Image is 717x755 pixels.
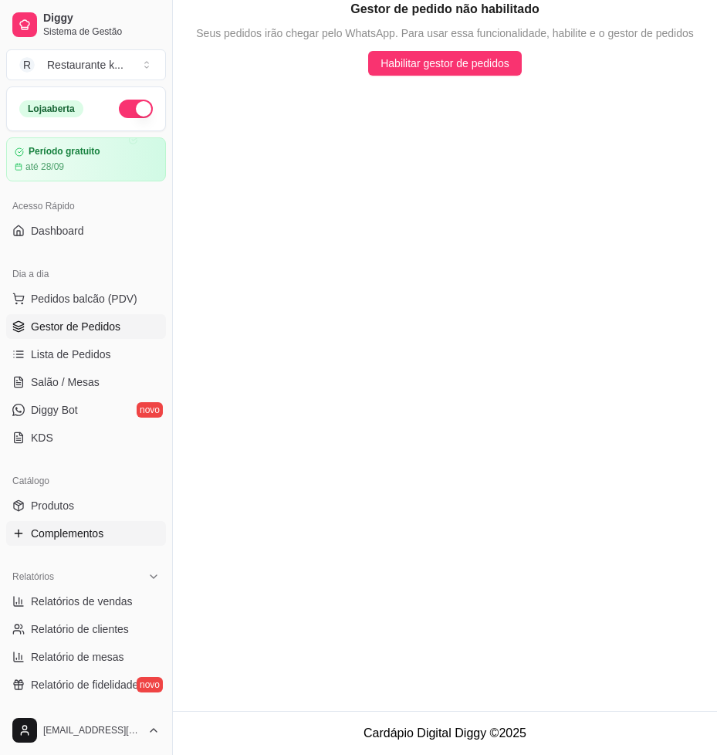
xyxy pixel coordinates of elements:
span: KDS [31,430,53,445]
article: até 28/09 [25,161,64,173]
span: Gestor de Pedidos [31,319,120,334]
span: Diggy Bot [31,402,78,418]
a: Diggy Botnovo [6,398,166,422]
span: R [19,57,35,73]
a: Salão / Mesas [6,370,166,394]
a: Gestor de Pedidos [6,314,166,339]
span: Produtos [31,498,74,513]
div: Acesso Rápido [6,194,166,218]
span: [EMAIL_ADDRESS][DOMAIN_NAME] [43,724,141,736]
a: Relatório de fidelidadenovo [6,672,166,697]
a: KDS [6,425,166,450]
div: Loja aberta [19,100,83,117]
a: Lista de Pedidos [6,342,166,367]
span: Salão / Mesas [31,374,100,390]
button: Pedidos balcão (PDV) [6,286,166,311]
button: Select a team [6,49,166,80]
span: Relatórios de vendas [31,594,133,609]
div: Dia a dia [6,262,166,286]
span: Diggy [43,12,160,25]
span: Seus pedidos irão chegar pelo WhatsApp. Para usar essa funcionalidade, habilite e o gestor de ped... [196,25,693,42]
span: Relatórios [12,570,54,583]
button: Alterar Status [119,100,153,118]
a: DiggySistema de Gestão [6,6,166,43]
a: Complementos [6,521,166,546]
span: Lista de Pedidos [31,347,111,362]
a: Relatório de mesas [6,645,166,669]
span: Pedidos balcão (PDV) [31,291,137,306]
a: Dashboard [6,218,166,243]
span: Relatório de fidelidade [31,677,138,692]
a: Produtos [6,493,166,518]
span: Relatório de clientes [31,621,129,637]
button: [EMAIL_ADDRESS][DOMAIN_NAME] [6,712,166,749]
a: Período gratuitoaté 28/09 [6,137,166,181]
span: Dashboard [31,223,84,239]
div: Restaurante k ... [47,57,123,73]
div: Catálogo [6,469,166,493]
a: Relatório de clientes [6,617,166,642]
a: Relatórios de vendas [6,589,166,614]
article: Período gratuito [29,146,100,157]
button: Habilitar gestor de pedidos [368,51,522,76]
footer: Cardápio Digital Diggy © 2025 [173,711,717,755]
span: Relatório de mesas [31,649,124,665]
span: Complementos [31,526,103,541]
span: Habilitar gestor de pedidos [380,55,509,72]
span: Sistema de Gestão [43,25,160,38]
